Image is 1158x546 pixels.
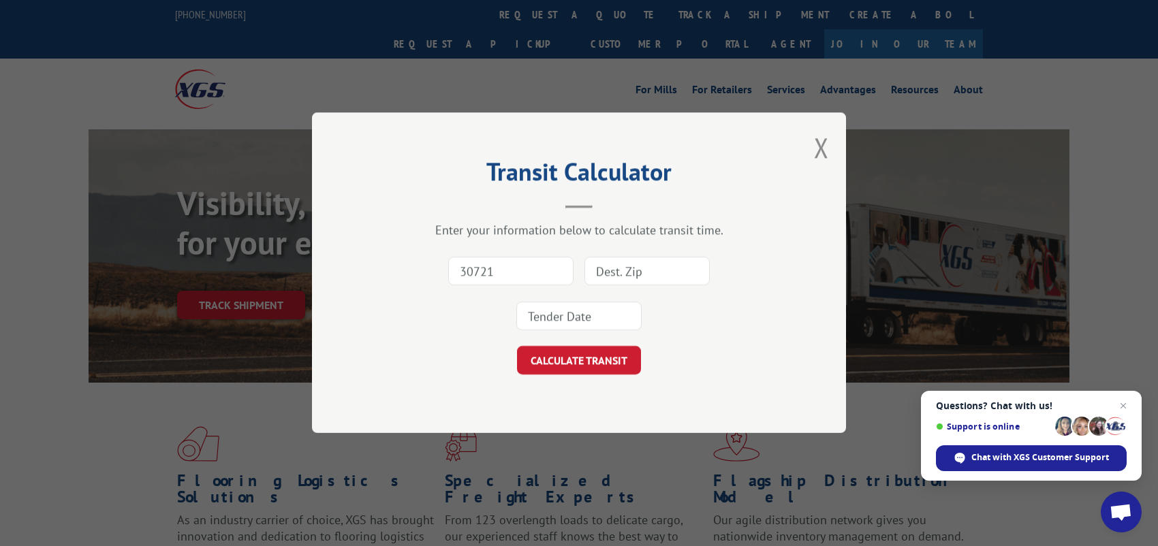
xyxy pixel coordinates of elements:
input: Tender Date [516,302,642,331]
input: Dest. Zip [584,257,710,286]
h2: Transit Calculator [380,162,778,188]
button: Close modal [814,129,829,165]
span: Questions? Chat with us! [936,400,1127,411]
span: Support is online [936,421,1050,432]
a: Open chat [1101,492,1142,532]
span: Chat with XGS Customer Support [971,451,1109,464]
input: Origin Zip [448,257,574,286]
span: Chat with XGS Customer Support [936,445,1127,471]
button: CALCULATE TRANSIT [517,347,641,375]
div: Enter your information below to calculate transit time. [380,223,778,238]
